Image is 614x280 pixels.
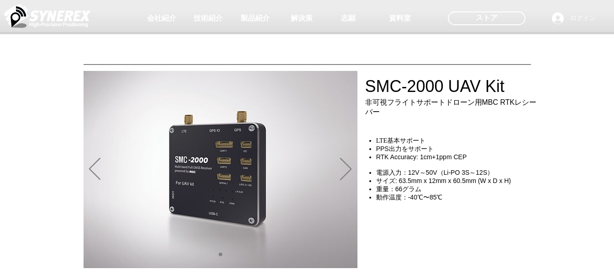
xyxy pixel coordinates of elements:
[389,14,411,23] span: 資料室
[546,10,598,27] button: ログイン
[448,11,525,25] div: ストア
[291,14,313,23] span: 解決策
[139,9,184,27] a: 会社紹介
[89,158,100,182] button: 前の
[219,253,222,256] a: 01
[376,153,467,161] span: RTK Accuracy: 1cm+1ppm CEP
[476,13,498,23] span: ストア
[4,2,91,30] img: シナレックス_White_simbol_大地1.png
[376,185,422,193] span: 重量：66グラム
[340,158,352,182] button: 次へ
[215,253,226,256] nav: スライド
[279,9,325,27] a: 解決策
[567,14,599,23] span: ログイン
[194,14,223,23] span: 技術紹介
[376,194,443,201] span: 動作温度：-40℃〜85℃
[185,9,231,27] a: 技術紹介
[241,14,270,23] span: 製品紹介
[341,14,356,23] span: 志願
[376,177,511,184] span: サイズ: 63.5mm x 12mm x 60.5mm (W x D x H)
[84,71,357,268] img: SMC2000.jpg
[376,145,434,152] span: PPS出力をサポート
[376,137,425,144] span: LTE基本サポート
[147,14,176,23] span: 会社紹介
[376,169,494,176] span: 電源入力：12V～50V（Li-PO 3S～12S）
[325,9,371,27] a: 志願
[232,9,278,27] a: 製品紹介
[84,71,357,268] div: スライドショー
[377,9,423,27] a: 資料室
